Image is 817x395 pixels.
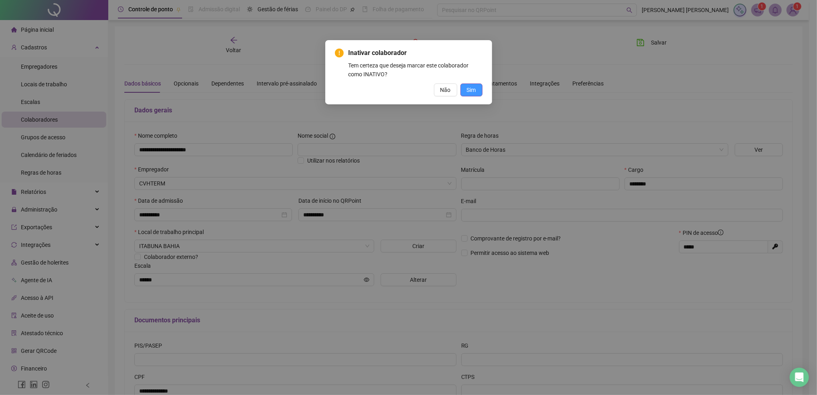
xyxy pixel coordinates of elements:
[790,368,809,387] div: Open Intercom Messenger
[460,83,482,96] button: Sim
[349,61,482,79] div: Tem certeza que deseja marcar este colaborador como INATIVO?
[434,83,457,96] button: Não
[349,48,482,58] span: Inativar colaborador
[335,49,344,57] span: exclamation-circle
[440,86,451,94] span: Não
[467,86,476,94] span: Sim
